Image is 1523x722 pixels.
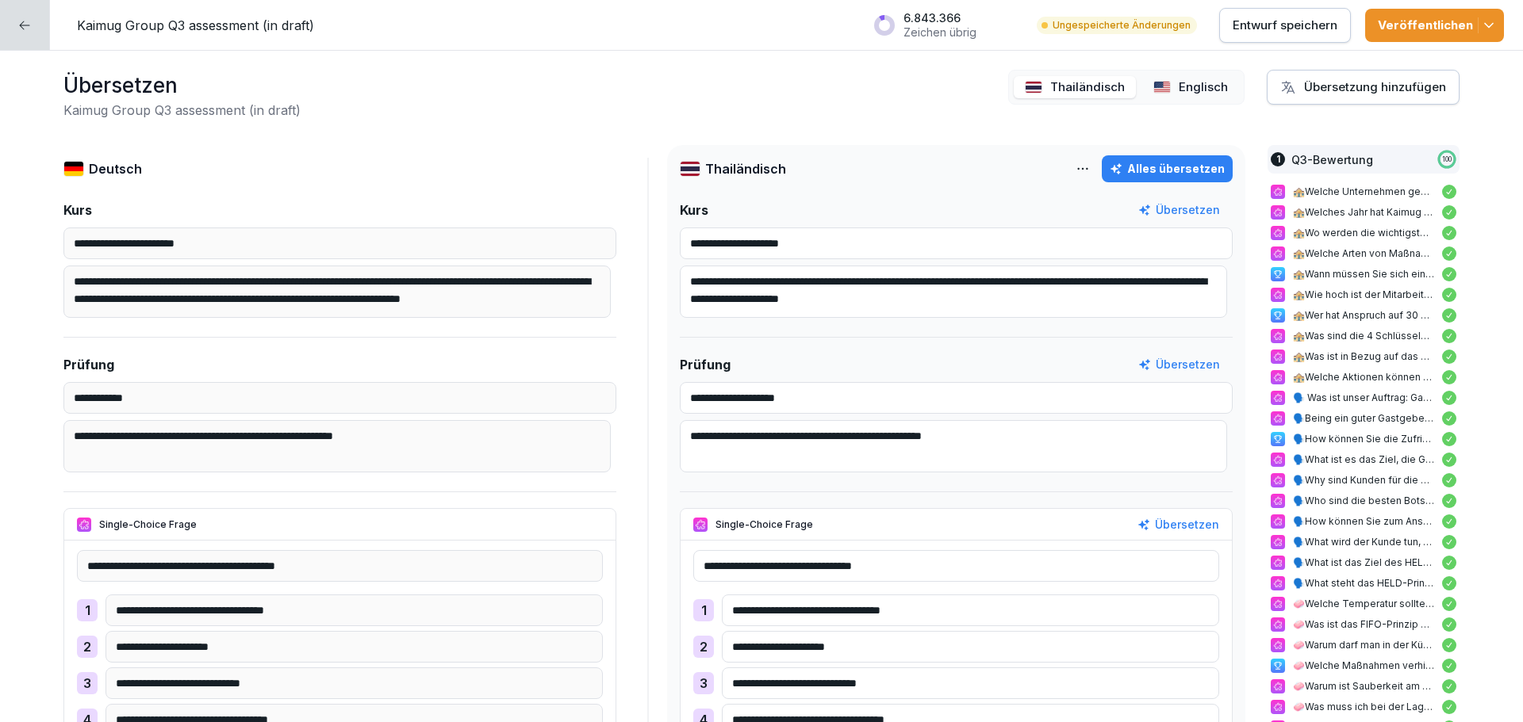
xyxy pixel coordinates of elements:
[705,159,786,178] p: Thailändisch
[903,25,976,40] p: Zeichen übrig
[1293,267,1434,281] p: 🏤Wann müssen Sie sich ein- und ausstempeln?
[1293,556,1434,570] p: 🗣️What ist das Ziel des HELD-Prinzips in der Kundenbetreuung?
[693,599,714,621] div: 1
[1293,473,1434,487] p: 🗣️Why sind Kunden für die Kaimug-Gruppe wichtig?
[680,161,700,177] img: th.svg
[693,672,714,694] div: 3
[1293,576,1434,590] p: 🗣️What steht das HELD-Prinzip (Kundenservice-[GEOGRAPHIC_DATA])?
[1293,597,1434,611] p: 🧼Welche Temperatur sollte ein Kühlschrank für Lebensmittel haben?
[1293,638,1434,652] p: 🧼Warum darf man in der Küche keinen Schmuck tragen?
[1293,535,1434,549] p: 🗣️What wird der Kunde tun, wenn er mit unserem Service NICHT zufrieden ist?
[1137,516,1219,533] button: Übersetzen
[77,636,98,658] div: 2
[1293,514,1434,529] p: 🗣️How können Sie zum Ansehen des Unternehmens beitragen?
[89,159,142,178] p: Deutsch
[1378,17,1491,34] div: Veröffentlichen
[77,16,314,35] p: Kaimug Group Q3 assessment (in draft)
[903,11,976,25] p: 6.843.366
[1293,185,1434,199] p: 🏤Welche Unternehmen gehören zur Kaimug-Gruppe?
[1293,494,1434,508] p: 🗣️Who sind die besten Botschafter für ein Unternehmen?
[99,518,197,532] p: Single-Choice Frage
[1293,226,1434,240] p: 🏤Wo werden die wichtigsten Produkte der Kaimug-Gruppe hergestellt?
[1267,70,1460,105] button: Übersetzung hinzufügen
[1291,151,1373,168] p: Q3-Bewertung
[1219,8,1351,43] button: Entwurf speichern
[1293,329,1434,343] p: 🏤Was sind die 4 Schlüsselwörter für den Erfolg der Kaimug-Gruppe?
[1293,391,1434,405] p: 🗣️ Was ist unser Auftrag: Gastfreundschaft?
[1102,155,1233,182] button: Alles übersetzen
[63,201,92,220] p: Kurs
[865,5,1022,45] button: 6.843.366Zeichen übrig
[680,355,731,374] p: Prüfung
[63,70,301,101] h1: Übersetzen
[1053,18,1191,32] p: Ungespeicherte Änderungen
[1293,308,1434,323] p: 🏤Wer hat Anspruch auf 30 % Mitarbeiterrabatt?
[1293,453,1434,467] p: 🗣️What ist es das Ziel, die Gäste im Restaurant zu bedienen?
[1442,155,1452,164] p: 100
[63,161,84,177] img: de.svg
[680,201,708,220] p: Kurs
[693,636,714,658] div: 2
[1050,78,1125,97] p: Thailändisch
[1293,370,1434,384] p: 🏤Welche Aktionen können dazu führen, dass Sie von der Jackpot-Liste gestrichen werden?
[1138,356,1220,373] button: Übersetzen
[1293,700,1434,714] p: 🧼Was muss ich bei der Lagerung von Lebensmitteln beachten?
[1293,350,1434,364] p: 🏤Was ist in Bezug auf das Erscheinungsbild der Mitarbeiter von Kaimug NICHT erlaubt?
[1153,81,1171,94] img: us.svg
[1293,432,1434,446] p: 🗣️How können Sie die Zufriedenheit der Gäste erhöhen?
[77,599,98,621] div: 1
[63,355,114,374] p: Prüfung
[1293,246,1434,261] p: 🏤Welche Arten von Maßnahmen gehören zur Kaimug-Gruppe?
[715,518,813,532] p: Single-Choice Frage
[1365,9,1504,42] button: Veröffentlichen
[77,672,98,694] div: 3
[63,101,301,120] h2: Kaimug Group Q3 assessment (in draft)
[1110,160,1225,178] div: Alles übersetzen
[1293,659,1434,673] p: 🧼Welche Maßnahmen verhindern die Übertragung von Bakterien auf Lebensmittel?
[1179,78,1228,97] p: Englisch
[1025,81,1042,94] img: th.svg
[1138,201,1220,219] button: Übersetzen
[1293,679,1434,693] p: 🧼Warum ist Sauberkeit am Arbeitsplatz so wichtig?
[1293,411,1434,426] p: 🗣️Being ein guter Gastgeber bedeutet :
[1293,205,1434,220] p: 🏤Welches Jahr hat Kaimug festgelegt?
[1271,152,1285,166] div: 1
[1293,617,1434,632] p: 🧼Was ist das FIFO-Prinzip bei der Lagerung von Lebensmitteln?
[1280,78,1446,96] div: Übersetzung hinzufügen
[1293,288,1434,302] p: 🏤Wie hoch ist der Mitarbeiterrabatt bei der Kaimug-Gruppe?
[1233,17,1337,34] p: Entwurf speichern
